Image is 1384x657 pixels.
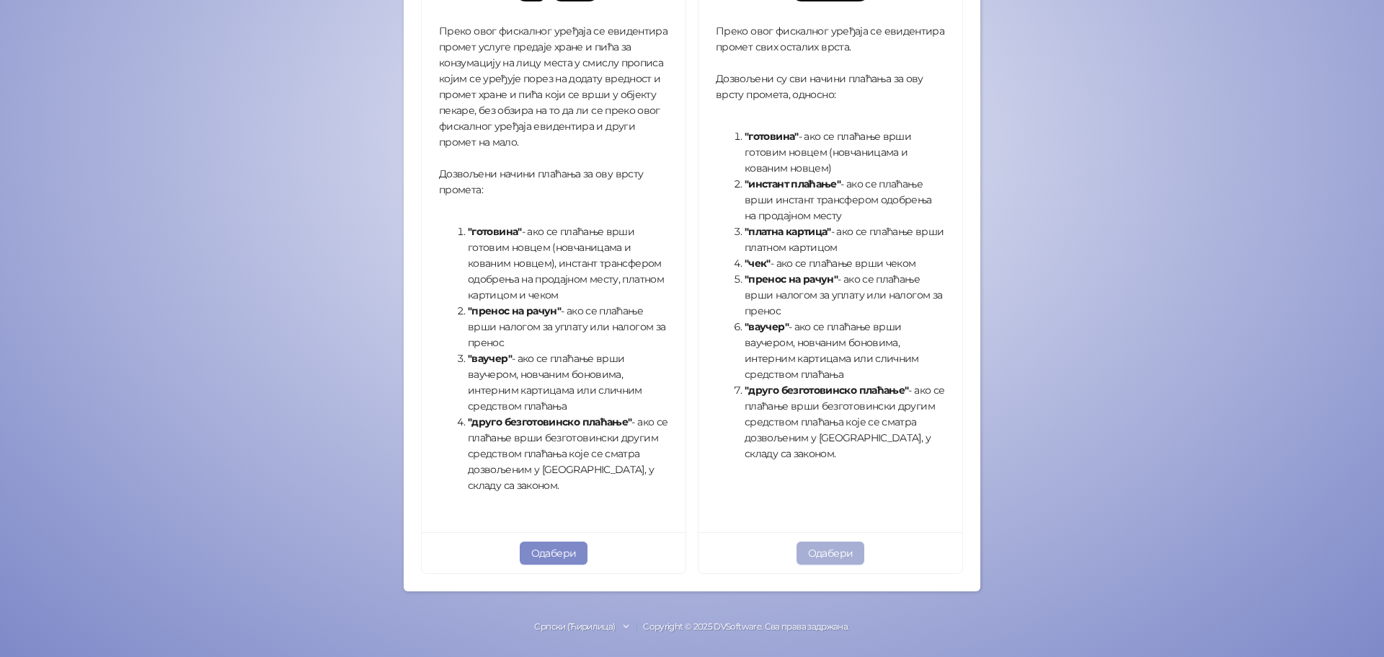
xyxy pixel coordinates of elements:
li: - ако се плаћање врши налогом за уплату или налогом за пренос [468,303,668,350]
li: - ако се плаћање врши налогом за уплату или налогом за пренос [745,271,945,319]
strong: "инстант плаћање" [745,177,840,190]
strong: "друго безготовинско плаћање" [745,384,908,397]
li: - ако се плаћање врши чеком [745,255,945,271]
button: Одабери [797,542,865,565]
li: - ако се плаћање врши готовим новцем (новчаницама и кованим новцем), инстант трансфером одобрења ... [468,224,668,303]
strong: "ваучер" [468,352,512,365]
li: - ако се плаћање врши готовим новцем (новчаницама и кованим новцем) [745,128,945,176]
strong: "чек" [745,257,771,270]
li: - ако се плаћање врши ваучером, новчаним боновима, интерним картицама или сличним средством плаћања [745,319,945,382]
li: - ако се плаћање врши безготовински другим средством плаћања које се сматра дозвољеним у [GEOGRAP... [745,382,945,462]
li: - ако се плаћање врши платном картицом [745,224,945,255]
strong: "пренос на рачун" [468,304,561,317]
button: Одабери [520,542,588,565]
strong: "ваучер" [745,320,789,333]
strong: "готовина" [745,130,799,143]
strong: "друго безготовинско плаћање" [468,415,631,428]
strong: "пренос на рачун" [745,273,838,286]
div: Српски (Ћирилица) [534,620,615,634]
strong: "готовина" [468,225,522,238]
div: Преко овог фискалног уређаја се евидентира промет услуге предаје хране и пића за конзумацију на л... [439,23,668,503]
li: - ако се плаћање врши ваучером, новчаним боновима, интерним картицама или сличним средством плаћања [468,350,668,414]
li: - ако се плаћање врши инстант трансфером одобрења на продајном месту [745,176,945,224]
li: - ако се плаћање врши безготовински другим средством плаћања које се сматра дозвољеним у [GEOGRAP... [468,414,668,493]
div: Преко овог фискалног уређаја се евидентира промет свих осталих врста. Дозвољени су сви начини пла... [716,23,945,472]
strong: "платна картица" [745,225,831,238]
